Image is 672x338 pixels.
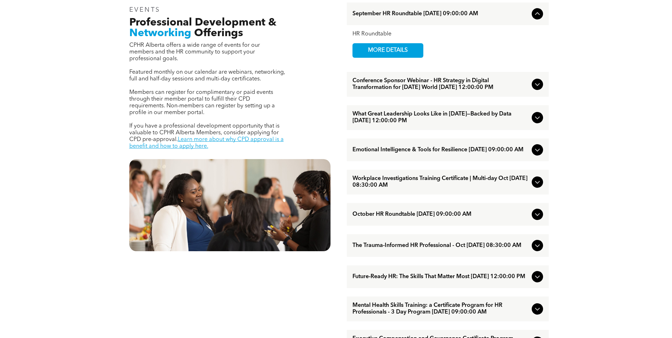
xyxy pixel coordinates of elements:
span: CPHR Alberta offers a wide range of events for our members and the HR community to support your p... [129,43,260,62]
span: Emotional Intelligence & Tools for Resilience [DATE] 09:00:00 AM [352,147,529,153]
span: If you have a professional development opportunity that is valuable to CPHR Alberta Members, cons... [129,123,279,142]
span: Workplace Investigations Training Certificate | Multi-day Oct [DATE] 08:30:00 AM [352,175,529,189]
span: The Trauma-Informed HR Professional - Oct [DATE] 08:30:00 AM [352,242,529,249]
span: EVENTS [129,7,161,13]
span: October HR Roundtable [DATE] 09:00:00 AM [352,211,529,218]
span: September HR Roundtable [DATE] 09:00:00 AM [352,11,529,17]
span: Members can register for complimentary or paid events through their member portal to fulfill thei... [129,90,275,116]
span: MORE DETAILS [360,44,416,57]
span: Networking [129,28,191,39]
span: Offerings [194,28,243,39]
span: Future-Ready HR: The Skills That Matter Most [DATE] 12:00:00 PM [352,274,529,280]
span: What Great Leadership Looks Like in [DATE]—Backed by Data [DATE] 12:00:00 PM [352,111,529,124]
div: HR Roundtable [352,31,543,38]
span: Mental Health Skills Training: a Certificate Program for HR Professionals - 3 Day Program [DATE] ... [352,302,529,316]
span: Featured monthly on our calendar are webinars, networking, full and half-day sessions and multi-d... [129,69,285,82]
a: Learn more about why CPD approval is a benefit and how to apply here. [129,137,284,149]
span: Conference Sponsor Webinar - HR Strategy in Digital Transformation for [DATE] World [DATE] 12:00:... [352,78,529,91]
span: Professional Development & [129,17,276,28]
a: MORE DETAILS [352,43,423,58]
